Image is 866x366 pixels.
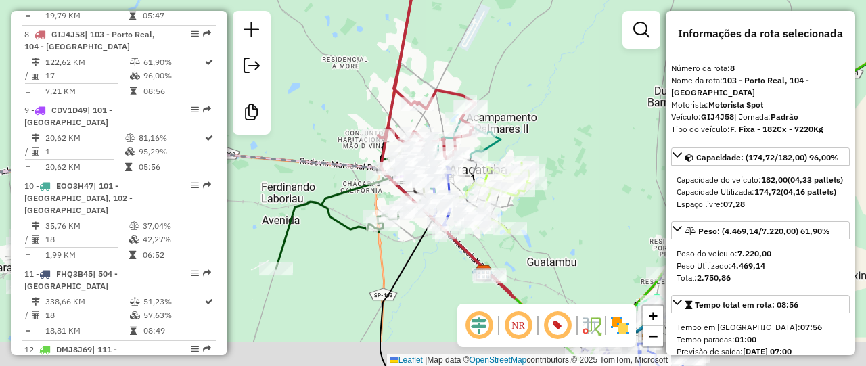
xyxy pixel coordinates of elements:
[45,219,129,233] td: 35,76 KM
[32,235,40,244] i: Total de Atividades
[138,145,204,158] td: 95,29%
[609,315,631,336] img: Exibir/Ocultar setores
[45,131,124,145] td: 20,62 KM
[191,269,199,277] em: Opções
[203,345,211,353] em: Rota exportada
[470,355,527,365] a: OpenStreetMap
[32,58,40,66] i: Distância Total
[143,55,204,69] td: 61,90%
[143,295,204,308] td: 51,23%
[51,29,85,39] span: GIJ4J58
[45,233,129,246] td: 18
[677,272,844,284] div: Total:
[129,222,139,230] i: % de utilização do peso
[130,327,137,335] i: Tempo total em rota
[730,63,735,73] strong: 8
[696,152,839,162] span: Capacidade: (174,72/182,00) 96,00%
[143,69,204,83] td: 96,00%
[24,29,155,51] span: | 103 - Porto Real, 104 - [GEOGRAPHIC_DATA]
[425,355,427,365] span: |
[734,112,798,122] span: | Jornada:
[671,242,850,290] div: Peso: (4.469,14/7.220,00) 61,90%
[32,311,40,319] i: Total de Atividades
[191,181,199,189] em: Opções
[24,308,31,322] td: /
[191,106,199,114] em: Opções
[24,69,31,83] td: /
[32,298,40,306] i: Distância Total
[142,9,210,22] td: 05:47
[203,269,211,277] em: Rota exportada
[502,309,534,342] span: Ocultar NR
[800,322,822,332] strong: 07:56
[24,9,31,22] td: =
[191,30,199,38] em: Opções
[695,300,798,310] span: Tempo total em rota: 08:56
[45,145,124,158] td: 1
[649,327,658,344] span: −
[671,147,850,166] a: Capacidade: (174,72/182,00) 96,00%
[45,324,129,338] td: 18,81 KM
[643,326,663,346] a: Zoom out
[643,306,663,326] a: Zoom in
[32,134,40,142] i: Distância Total
[701,112,734,122] strong: GIJ4J58
[138,160,204,174] td: 05:56
[677,198,844,210] div: Espaço livre:
[125,134,135,142] i: % de utilização do peso
[32,72,40,80] i: Total de Atividades
[130,72,140,80] i: % de utilização da cubagem
[238,99,265,129] a: Criar modelo
[24,160,31,174] td: =
[671,221,850,239] a: Peso: (4.469,14/7.220,00) 61,90%
[125,163,132,171] i: Tempo total em rota
[697,273,731,283] strong: 2.750,86
[671,123,850,135] div: Tipo do veículo:
[708,99,763,110] strong: Motorista Spot
[143,308,204,322] td: 57,63%
[24,181,133,215] span: | 101 - [GEOGRAPHIC_DATA], 102 - [GEOGRAPHIC_DATA]
[698,226,830,236] span: Peso: (4.469,14/7.220,00) 61,90%
[142,219,210,233] td: 37,04%
[723,199,745,209] strong: 07,28
[45,69,129,83] td: 17
[671,27,850,40] h4: Informações da rota selecionada
[56,181,93,191] span: EOO3H47
[677,334,844,346] div: Tempo paradas:
[24,29,155,51] span: 8 -
[45,55,129,69] td: 122,62 KM
[671,74,850,99] div: Nome da rota:
[387,354,671,366] div: Map data © contributors,© 2025 TomTom, Microsoft
[238,16,265,47] a: Nova sessão e pesquisa
[238,52,265,83] a: Exportar sessão
[32,147,40,156] i: Total de Atividades
[735,334,756,344] strong: 01:00
[677,346,844,358] div: Previsão de saída:
[671,111,850,123] div: Veículo:
[45,160,124,174] td: 20,62 KM
[24,105,112,127] span: 9 -
[24,145,31,158] td: /
[781,187,836,197] strong: (04,16 pallets)
[130,298,140,306] i: % de utilização do peso
[203,30,211,38] em: Rota exportada
[731,260,765,271] strong: 4.469,14
[130,311,140,319] i: % de utilização da cubagem
[24,324,31,338] td: =
[24,85,31,98] td: =
[56,269,93,279] span: FHQ3B45
[142,248,210,262] td: 06:52
[191,345,199,353] em: Opções
[649,307,658,324] span: +
[203,181,211,189] em: Rota exportada
[24,269,118,291] span: 11 -
[737,248,771,258] strong: 7.220,00
[475,265,493,282] img: CDD Araçatuba
[45,308,129,322] td: 18
[743,346,792,357] strong: [DATE] 07:00
[671,62,850,74] div: Número da rota:
[677,174,844,186] div: Capacidade do veículo:
[51,105,87,115] span: CDV1D49
[205,134,213,142] i: Rota otimizada
[143,324,204,338] td: 08:49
